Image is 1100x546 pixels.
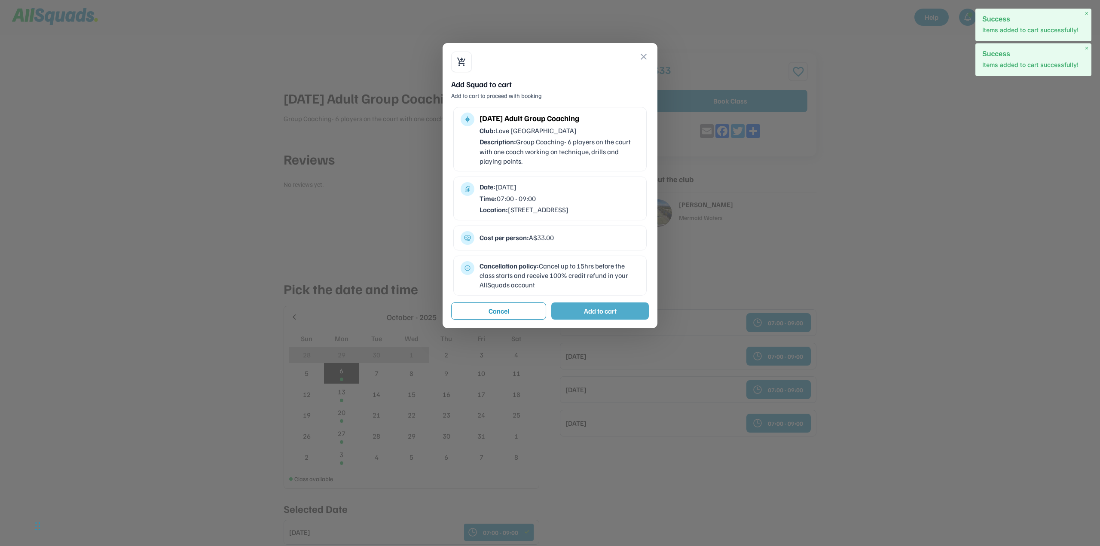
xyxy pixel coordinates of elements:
[982,15,1085,23] h2: Success
[480,205,568,214] div: [STREET_ADDRESS]
[464,116,471,123] button: multitrack_audio
[480,126,495,135] strong: Club:
[480,137,516,146] strong: Description:
[551,302,649,320] button: Add to cart
[480,205,508,214] strong: Location:
[480,183,495,191] strong: Date:
[451,79,649,90] div: Add Squad to cart
[480,113,579,124] div: [DATE] Adult Group Coaching
[480,233,639,242] div: A$33.00
[1085,10,1088,17] span: ×
[480,262,539,270] strong: Cancellation policy:
[480,194,536,203] div: 07:00 - 09:00
[480,126,577,135] div: Love [GEOGRAPHIC_DATA]
[451,302,546,320] button: Cancel
[982,61,1085,69] p: Items added to cart successfully!
[480,194,497,203] strong: Time:
[982,26,1085,34] p: Items added to cart successfully!
[639,52,649,62] button: close
[451,92,649,100] div: Add to cart to proceed with booking
[456,57,467,67] button: shopping_cart_checkout
[480,137,639,166] div: Group Coaching- 6 players on the court with one coach working on technique, drills and playing po...
[1085,45,1088,52] span: ×
[982,50,1085,58] h2: Success
[480,261,639,290] div: Cancel up to 15hrs before the class starts and receive 100% credit refund in your AllSquads account
[480,233,529,242] strong: Cost per person:
[480,182,516,192] div: [DATE]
